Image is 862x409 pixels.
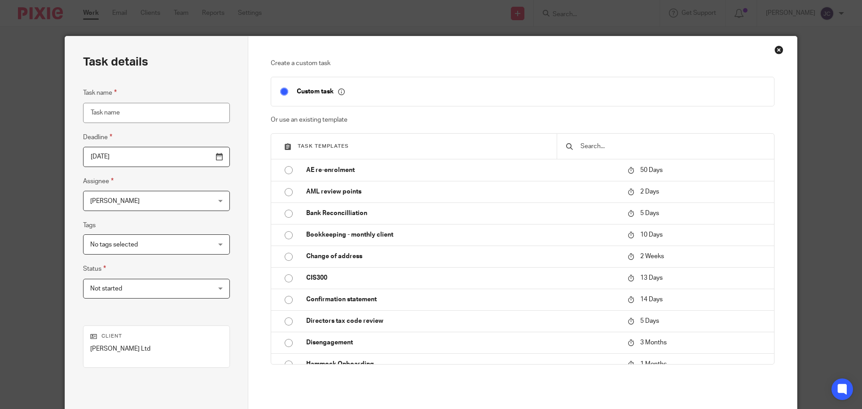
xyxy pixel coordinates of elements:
[83,132,112,142] label: Deadline
[83,54,148,70] h2: Task details
[83,264,106,274] label: Status
[271,59,775,68] p: Create a custom task
[90,333,223,340] p: Client
[306,273,619,282] p: CIS300
[83,88,117,98] label: Task name
[306,338,619,347] p: Disengagement
[640,275,663,281] span: 13 Days
[83,176,114,186] label: Assignee
[306,317,619,325] p: Directors tax code review
[271,115,775,124] p: Or use an existing template
[306,230,619,239] p: Bookkeeping - monthly client
[306,187,619,196] p: AML review points
[297,88,345,96] p: Custom task
[640,318,659,324] span: 5 Days
[774,45,783,54] div: Close this dialog window
[90,286,122,292] span: Not started
[306,252,619,261] p: Change of address
[306,295,619,304] p: Confirmation statement
[90,242,138,248] span: No tags selected
[640,253,664,259] span: 2 Weeks
[640,189,659,195] span: 2 Days
[640,296,663,303] span: 14 Days
[306,209,619,218] p: Bank Reconcilliation
[306,360,619,369] p: Hammock Onboarding
[298,144,349,149] span: Task templates
[640,232,663,238] span: 10 Days
[90,198,140,204] span: [PERSON_NAME]
[640,339,667,346] span: 3 Months
[580,141,765,151] input: Search...
[640,210,659,216] span: 5 Days
[306,166,619,175] p: AE re-enrolment
[83,147,230,167] input: Pick a date
[83,221,96,230] label: Tags
[640,361,667,367] span: 1 Months
[640,167,663,173] span: 50 Days
[83,103,230,123] input: Task name
[90,344,223,353] p: [PERSON_NAME] Ltd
